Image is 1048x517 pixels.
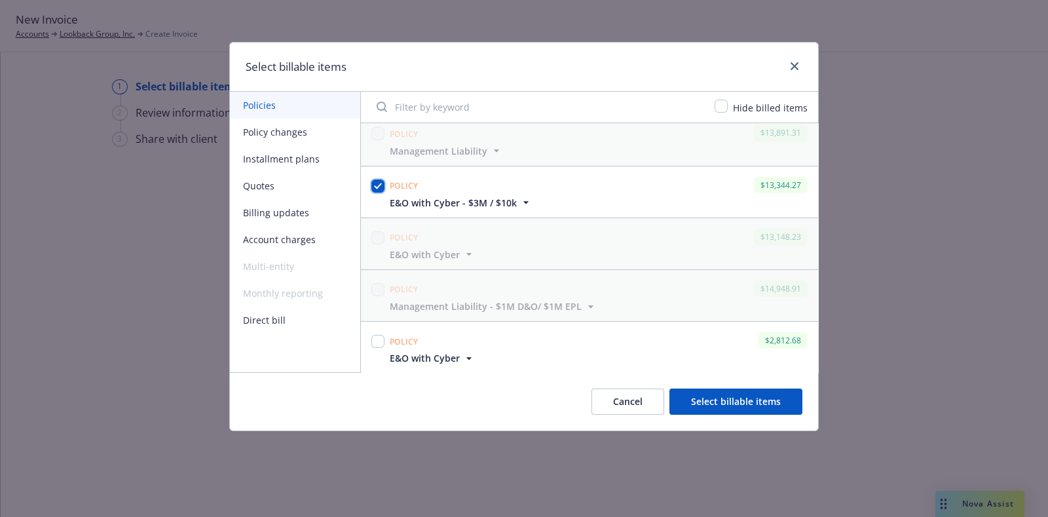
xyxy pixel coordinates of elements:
[591,389,664,415] button: Cancel
[390,144,487,158] span: Management Liability
[390,144,503,158] button: Management Liability
[230,226,360,253] button: Account charges
[361,114,818,165] span: Policy$13,891.31Management Liability
[390,351,476,365] button: E&O with Cyber
[754,280,808,297] div: $14,948.91
[390,248,460,261] span: E&O with Cyber
[230,199,360,226] button: Billing updates
[390,180,419,191] span: Policy
[390,196,533,210] button: E&O with Cyber - $3M / $10k
[390,128,419,140] span: Policy
[230,307,360,334] button: Direct bill
[390,299,582,313] span: Management Liability - $1M D&O/ $1M EPL
[390,196,517,210] span: E&O with Cyber - $3M / $10k
[390,351,460,365] span: E&O with Cyber
[230,280,360,307] span: Monthly reporting
[230,172,360,199] button: Quotes
[758,332,808,349] div: $2,812.68
[754,229,808,245] div: $13,148.23
[246,58,346,75] h1: Select billable items
[390,232,419,243] span: Policy
[390,284,419,295] span: Policy
[754,177,808,193] div: $13,344.27
[230,119,360,145] button: Policy changes
[754,124,808,141] div: $13,891.31
[230,253,360,280] span: Multi-entity
[230,92,360,119] button: Policies
[733,102,808,114] span: Hide billed items
[669,389,802,415] button: Select billable items
[361,270,818,321] span: Policy$14,948.91Management Liability - $1M D&O/ $1M EPL
[390,336,419,347] span: Policy
[230,145,360,172] button: Installment plans
[390,248,476,261] button: E&O with Cyber
[369,94,707,120] input: Filter by keyword
[390,299,597,313] button: Management Liability - $1M D&O/ $1M EPL
[361,218,818,269] span: Policy$13,148.23E&O with Cyber
[787,58,802,74] a: close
